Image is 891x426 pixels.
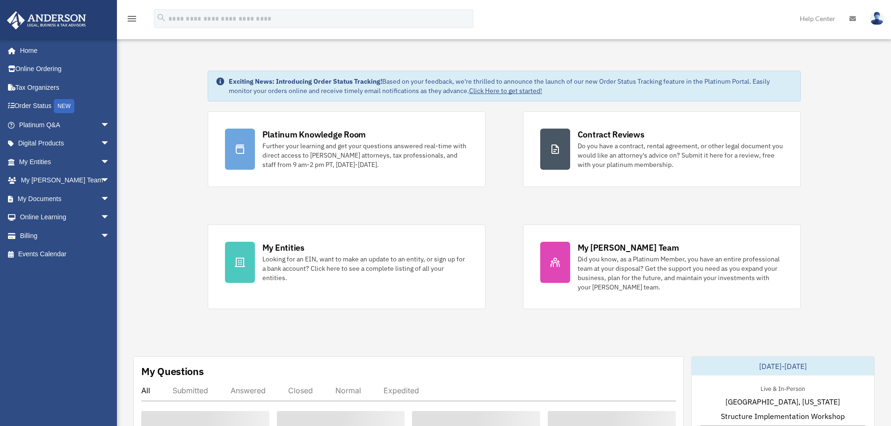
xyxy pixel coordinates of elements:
a: Platinum Q&Aarrow_drop_down [7,116,124,134]
div: All [141,386,150,395]
div: Live & In-Person [753,383,812,393]
span: arrow_drop_down [101,208,119,227]
div: Submitted [173,386,208,395]
span: Structure Implementation Workshop [721,411,845,422]
div: Further your learning and get your questions answered real-time with direct access to [PERSON_NAM... [262,141,468,169]
a: Digital Productsarrow_drop_down [7,134,124,153]
a: My Entities Looking for an EIN, want to make an update to an entity, or sign up for a bank accoun... [208,224,485,309]
a: menu [126,16,138,24]
span: arrow_drop_down [101,189,119,209]
i: menu [126,13,138,24]
strong: Exciting News: Introducing Order Status Tracking! [229,77,382,86]
div: NEW [54,99,74,113]
a: Order StatusNEW [7,97,124,116]
a: Tax Organizers [7,78,124,97]
span: [GEOGRAPHIC_DATA], [US_STATE] [725,396,840,407]
div: Answered [231,386,266,395]
div: Do you have a contract, rental agreement, or other legal document you would like an attorney's ad... [578,141,783,169]
div: My Entities [262,242,304,253]
a: Contract Reviews Do you have a contract, rental agreement, or other legal document you would like... [523,111,801,187]
div: Did you know, as a Platinum Member, you have an entire professional team at your disposal? Get th... [578,254,783,292]
a: Home [7,41,119,60]
a: Online Learningarrow_drop_down [7,208,124,227]
div: [DATE]-[DATE] [692,357,874,375]
span: arrow_drop_down [101,116,119,135]
span: arrow_drop_down [101,152,119,172]
a: My [PERSON_NAME] Team Did you know, as a Platinum Member, you have an entire professional team at... [523,224,801,309]
a: My Documentsarrow_drop_down [7,189,124,208]
a: My Entitiesarrow_drop_down [7,152,124,171]
div: Looking for an EIN, want to make an update to an entity, or sign up for a bank account? Click her... [262,254,468,282]
div: My [PERSON_NAME] Team [578,242,679,253]
a: Events Calendar [7,245,124,264]
span: arrow_drop_down [101,171,119,190]
div: Contract Reviews [578,129,645,140]
a: Click Here to get started! [469,87,542,95]
span: arrow_drop_down [101,134,119,153]
div: Closed [288,386,313,395]
div: Platinum Knowledge Room [262,129,366,140]
a: Billingarrow_drop_down [7,226,124,245]
img: Anderson Advisors Platinum Portal [4,11,89,29]
span: arrow_drop_down [101,226,119,245]
a: Platinum Knowledge Room Further your learning and get your questions answered real-time with dire... [208,111,485,187]
img: User Pic [870,12,884,25]
i: search [156,13,167,23]
div: Based on your feedback, we're thrilled to announce the launch of our new Order Status Tracking fe... [229,77,793,95]
div: Expedited [384,386,419,395]
div: My Questions [141,364,204,378]
a: My [PERSON_NAME] Teamarrow_drop_down [7,171,124,190]
div: Normal [335,386,361,395]
a: Online Ordering [7,60,124,79]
